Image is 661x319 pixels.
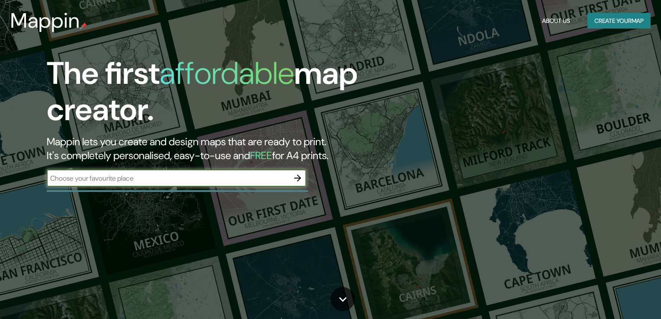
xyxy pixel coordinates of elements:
img: mappin-pin [80,22,87,29]
input: Choose your favourite place [47,173,289,183]
h1: The first map creator. [47,55,377,135]
h3: Mappin [10,9,80,33]
button: About Us [539,13,574,29]
button: Create yourmap [587,13,651,29]
h5: FREE [250,149,272,162]
h1: affordable [160,53,294,93]
h2: Mappin lets you create and design maps that are ready to print. It's completely personalised, eas... [47,135,377,163]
